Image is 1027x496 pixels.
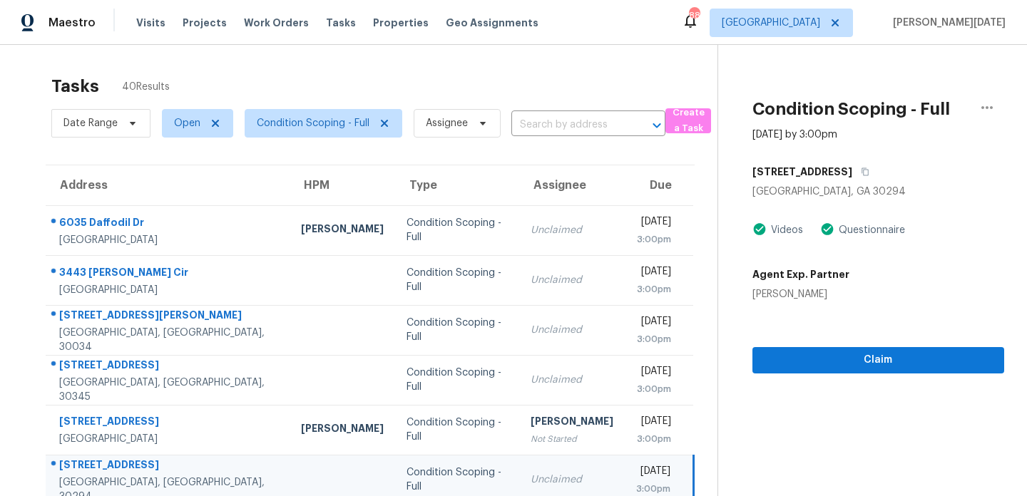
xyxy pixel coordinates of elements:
[183,16,227,30] span: Projects
[625,165,694,205] th: Due
[767,223,803,237] div: Videos
[373,16,429,30] span: Properties
[531,373,613,387] div: Unclaimed
[407,266,508,294] div: Condition Scoping - Full
[834,223,905,237] div: Questionnaire
[531,273,613,287] div: Unclaimed
[63,116,118,130] span: Date Range
[59,358,278,376] div: [STREET_ADDRESS]
[244,16,309,30] span: Work Orders
[59,265,278,283] div: 3443 [PERSON_NAME] Cir
[820,222,834,237] img: Artifact Present Icon
[519,165,625,205] th: Assignee
[407,465,508,494] div: Condition Scoping - Full
[636,464,670,482] div: [DATE]
[290,165,395,205] th: HPM
[752,347,1004,373] button: Claim
[59,215,278,233] div: 6035 Daffodil Dr
[301,421,384,439] div: [PERSON_NAME]
[122,80,170,94] span: 40 Results
[46,165,290,205] th: Address
[887,16,1006,30] span: [PERSON_NAME][DATE]
[647,115,667,135] button: Open
[752,267,849,281] h5: Agent Exp. Partner
[636,382,672,396] div: 3:00pm
[752,185,1004,199] div: [GEOGRAPHIC_DATA], GA 30294
[665,108,711,133] button: Create a Task
[511,114,625,136] input: Search by address
[722,16,820,30] span: [GEOGRAPHIC_DATA]
[636,215,672,232] div: [DATE]
[752,102,950,116] h2: Condition Scoping - Full
[531,414,613,432] div: [PERSON_NAME]
[51,79,99,93] h2: Tasks
[636,282,672,296] div: 3:00pm
[407,366,508,394] div: Condition Scoping - Full
[257,116,369,130] span: Condition Scoping - Full
[531,223,613,237] div: Unclaimed
[752,128,837,142] div: [DATE] by 3:00pm
[636,332,672,346] div: 3:00pm
[301,222,384,239] div: [PERSON_NAME]
[636,414,672,432] div: [DATE]
[48,16,96,30] span: Maestro
[752,287,849,301] div: [PERSON_NAME]
[636,314,672,332] div: [DATE]
[174,116,200,130] span: Open
[59,233,278,247] div: [GEOGRAPHIC_DATA]
[59,432,278,446] div: [GEOGRAPHIC_DATA]
[636,364,672,382] div: [DATE]
[59,326,278,354] div: [GEOGRAPHIC_DATA], [GEOGRAPHIC_DATA], 30034
[395,165,519,205] th: Type
[752,222,767,237] img: Artifact Present Icon
[59,376,278,404] div: [GEOGRAPHIC_DATA], [GEOGRAPHIC_DATA], 30345
[636,432,672,446] div: 3:00pm
[531,432,613,446] div: Not Started
[531,472,613,487] div: Unclaimed
[689,9,699,23] div: 88
[446,16,538,30] span: Geo Assignments
[752,165,852,179] h5: [STREET_ADDRESS]
[673,105,704,138] span: Create a Task
[636,264,672,282] div: [DATE]
[59,308,278,326] div: [STREET_ADDRESS][PERSON_NAME]
[764,351,993,369] span: Claim
[636,232,672,247] div: 3:00pm
[136,16,165,30] span: Visits
[326,18,356,28] span: Tasks
[59,283,278,297] div: [GEOGRAPHIC_DATA]
[407,415,508,444] div: Condition Scoping - Full
[59,458,278,475] div: [STREET_ADDRESS]
[407,316,508,344] div: Condition Scoping - Full
[407,216,508,244] div: Condition Scoping - Full
[531,323,613,337] div: Unclaimed
[636,482,670,496] div: 3:00pm
[426,116,468,130] span: Assignee
[59,414,278,432] div: [STREET_ADDRESS]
